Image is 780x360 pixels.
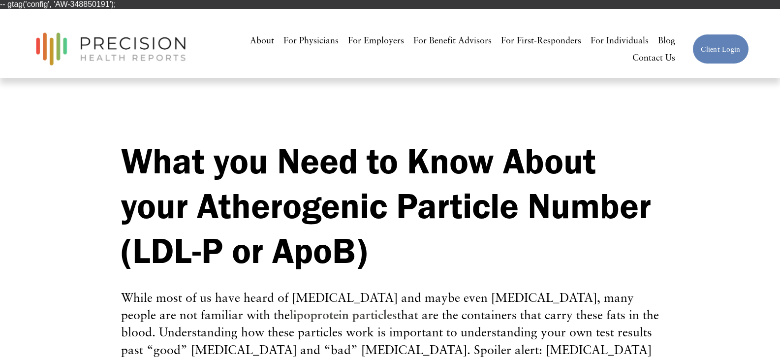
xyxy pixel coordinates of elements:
a: Client Login [692,34,749,64]
a: lipoprotein particles [290,307,397,322]
a: For Physicians [283,32,339,49]
a: For Employers [348,32,404,49]
a: For Benefit Advisors [413,32,492,49]
a: About [250,32,274,49]
a: Contact Us [632,49,675,67]
strong: What you Need to Know About your Atherogenic Particle Number (LDL-P or ApoB) [121,139,660,272]
img: Precision Health Reports [31,28,190,70]
a: For Individuals [591,32,649,49]
a: Blog [658,32,675,49]
a: For First-Responders [501,32,581,49]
